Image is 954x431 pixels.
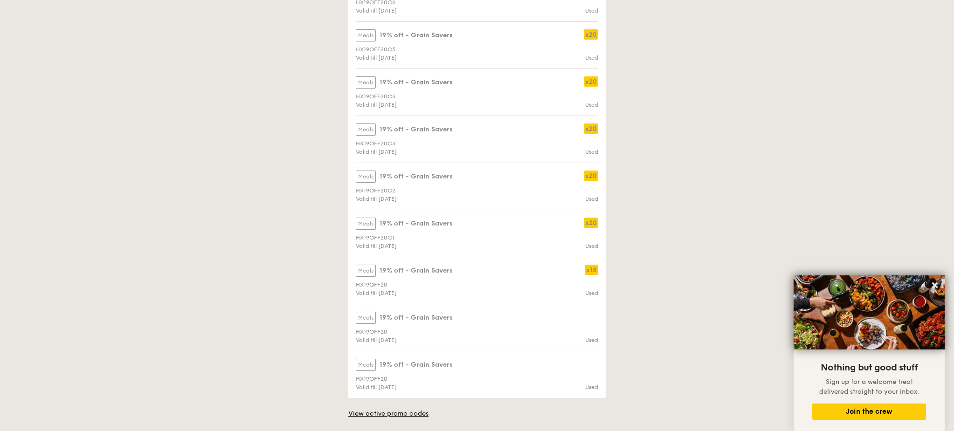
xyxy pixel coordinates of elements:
[585,290,598,296] div: Used
[380,172,453,180] strong: 19% off - Grain Savers
[584,171,598,181] div: x20
[350,93,604,100] div: HX19OFF20C4
[356,265,376,277] label: meals
[585,384,598,390] div: Used
[584,123,598,134] div: x20
[821,362,918,373] span: Nothing but good stuff
[350,187,604,194] div: HX19OFF20C2
[794,275,945,349] img: DSC07876-Edit02-Large.jpeg
[350,234,604,241] div: HX19OFF20C1
[356,55,471,61] div: Valid till [DATE]
[927,278,942,293] button: Close
[356,218,376,230] label: meals
[585,149,598,155] div: Used
[356,312,376,324] label: meals
[356,29,376,41] label: meals
[356,149,471,155] div: Valid till [DATE]
[356,7,471,14] div: Valid till [DATE]
[380,267,453,274] strong: 19% off - Grain Savers
[585,7,598,14] div: Used
[356,171,376,183] label: meals
[356,359,376,371] label: meals
[584,76,598,87] div: x20
[380,361,453,369] strong: 19% off - Grain Savers
[350,46,604,53] div: HX19OFF20C5
[356,337,471,343] div: Valid till [DATE]
[819,378,919,396] span: Sign up for a welcome treat delivered straight to your inbox.
[350,281,604,288] div: HX19OFF20
[350,328,604,335] div: HX19OFF20
[585,102,598,108] div: Used
[380,31,453,39] strong: 19% off - Grain Savers
[812,404,926,420] button: Join the crew
[584,29,598,40] div: x20
[356,123,376,136] label: meals
[356,290,471,296] div: Valid till [DATE]
[585,265,598,275] div: x18
[348,409,606,418] a: View active promo codes
[380,314,453,322] strong: 19% off - Grain Savers
[584,218,598,228] div: x20
[356,384,471,390] div: Valid till [DATE]
[585,337,598,343] div: Used
[350,376,604,382] div: HX19OFF20
[585,196,598,202] div: Used
[585,243,598,249] div: Used
[380,78,453,86] strong: 19% off - Grain Savers
[380,219,453,227] strong: 19% off - Grain Savers
[356,196,471,202] div: Valid till [DATE]
[356,102,471,108] div: Valid till [DATE]
[585,55,598,61] div: Used
[356,76,376,89] label: meals
[380,125,453,133] strong: 19% off - Grain Savers
[350,140,604,147] div: HX19OFF20C3
[356,243,471,249] div: Valid till [DATE]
